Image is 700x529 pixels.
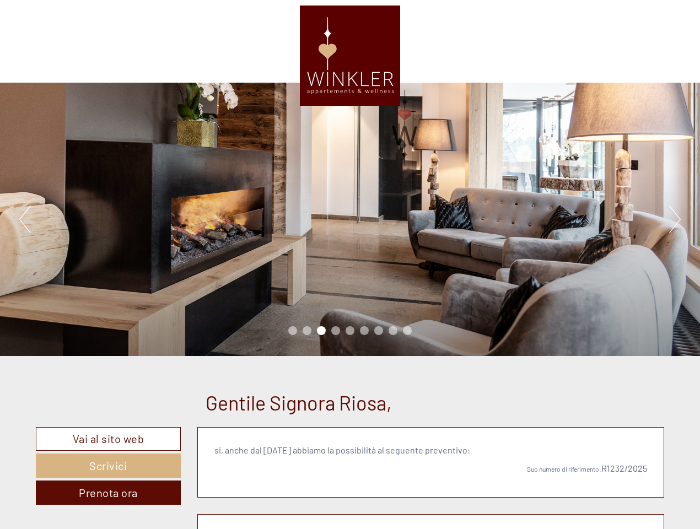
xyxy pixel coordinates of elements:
[17,53,163,61] small: 02:55
[669,206,681,233] button: Next
[527,465,601,473] span: Suo numero di riferimento:
[36,454,181,478] a: Scrivici
[19,206,31,233] button: Previous
[8,30,169,63] div: Buon giorno, come possiamo aiutarla?
[375,285,434,310] button: Invia
[17,32,163,41] div: Appartements & Wellness [PERSON_NAME]
[36,481,181,505] a: Prenota ora
[195,8,238,27] div: lunedì
[206,392,392,414] h1: Gentile Signora Riosa,
[36,427,181,451] a: Vai al sito web
[214,444,648,457] p: si, anche dal [DATE] abbiamo la possibilità al seguente preventivo:
[214,462,648,475] p: R1232/2025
